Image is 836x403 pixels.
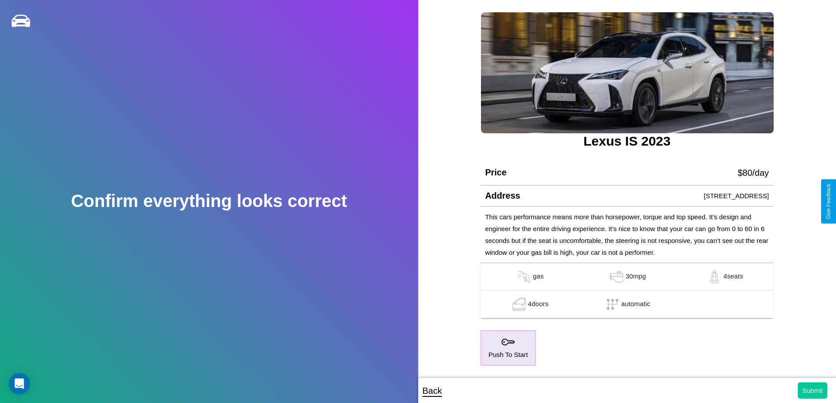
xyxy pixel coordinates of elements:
p: gas [533,270,544,283]
h4: Address [485,191,520,201]
p: Back [423,383,442,399]
button: Submit [798,382,827,399]
p: [STREET_ADDRESS] [704,190,769,202]
p: Push To Start [488,349,528,360]
p: automatic [621,298,650,311]
img: gas [706,270,723,283]
p: $ 80 /day [738,165,769,181]
div: Open Intercom Messenger [9,373,30,394]
p: 4 seats [723,270,743,283]
table: simple table [481,263,773,318]
img: gas [515,270,533,283]
p: 30 mpg [625,270,646,283]
img: gas [510,298,528,311]
div: Give Feedback [825,184,832,219]
p: This cars performance means more than horsepower, torque and top speed. It’s design and engineer ... [485,211,769,258]
h4: Price [485,168,506,178]
h3: Lexus IS 2023 [481,134,773,149]
h2: Confirm everything looks correct [71,191,347,211]
img: gas [608,270,625,283]
p: 4 doors [528,298,549,311]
